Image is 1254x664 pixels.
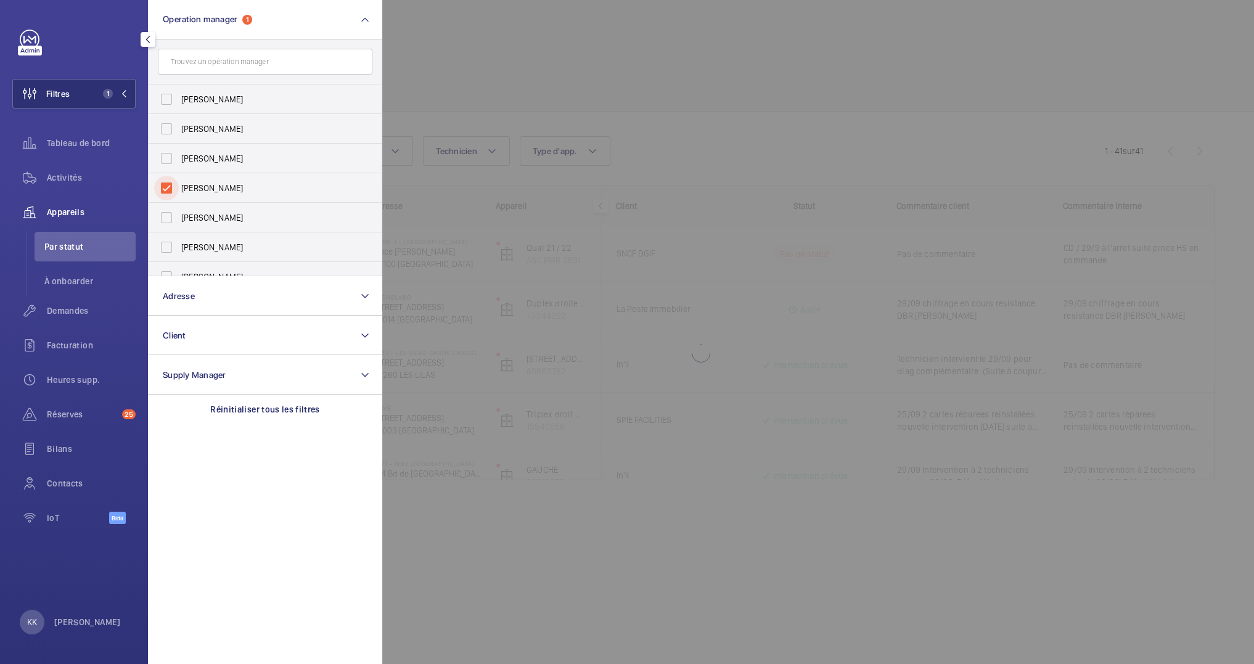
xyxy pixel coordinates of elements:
[44,240,136,253] span: Par statut
[47,206,136,218] span: Appareils
[47,339,136,351] span: Facturation
[103,89,113,99] span: 1
[122,409,136,419] span: 25
[47,305,136,317] span: Demandes
[47,171,136,184] span: Activités
[47,374,136,386] span: Heures supp.
[47,408,117,420] span: Réserves
[54,616,121,628] p: [PERSON_NAME]
[47,443,136,455] span: Bilans
[47,512,109,524] span: IoT
[44,275,136,287] span: À onboarder
[46,88,70,100] span: Filtres
[47,477,136,490] span: Contacts
[47,137,136,149] span: Tableau de bord
[109,512,126,524] span: Beta
[27,616,37,628] p: KK
[12,79,136,109] button: Filtres1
